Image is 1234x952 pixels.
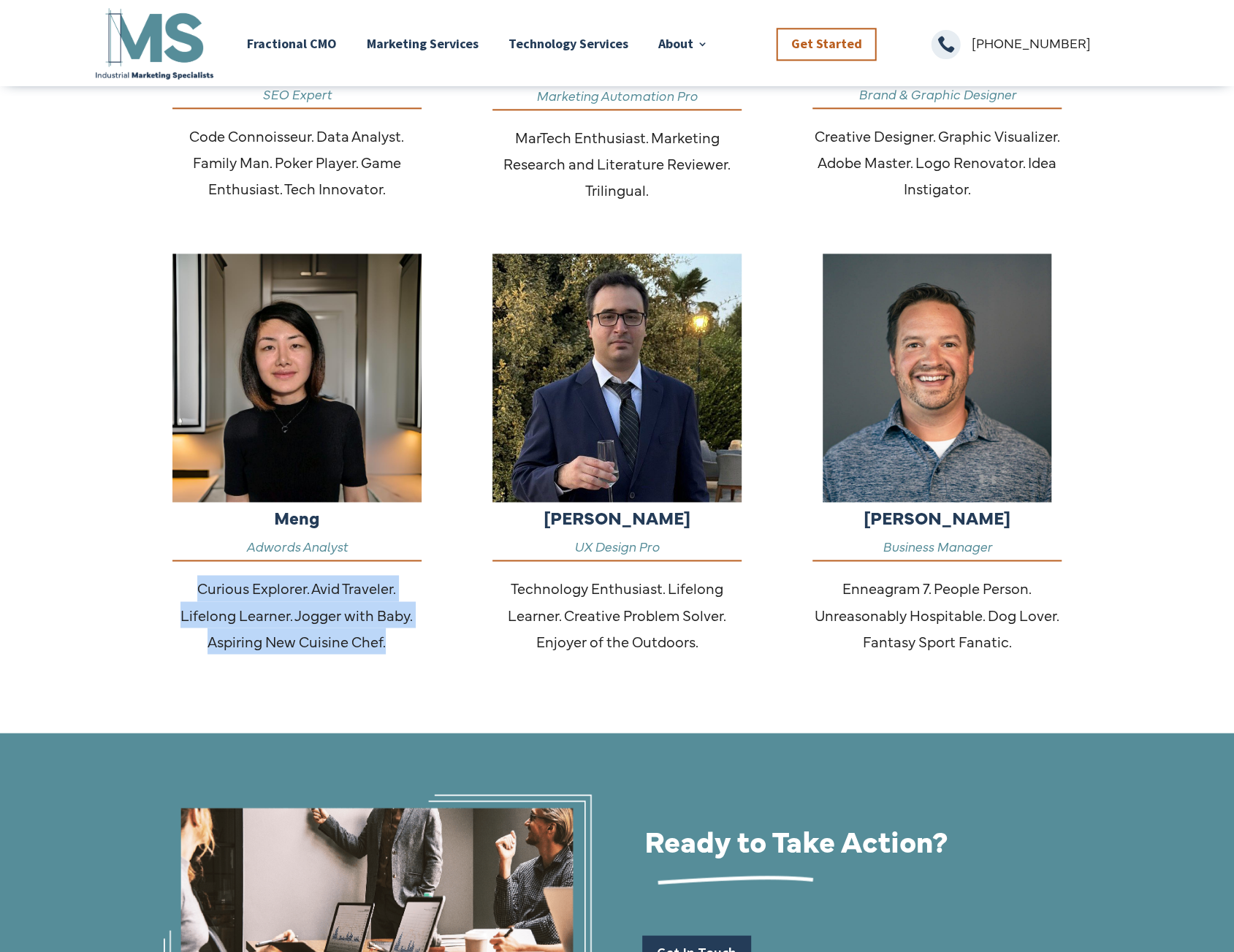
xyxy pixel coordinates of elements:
p: Enneagram 7. People Person. Unreasonably Hospitable. Dog Lover. Fantasy Sport Fanatic. [812,575,1062,654]
span:  [932,30,961,59]
p: Curious Explorer. Avid Traveler. Lifelong Learner. Jogger with Baby. Aspiring New Cuisine Chef. [172,575,422,654]
p: UX Design Pro [492,533,742,560]
img: Sean [823,254,1051,502]
p: Business Manager [812,533,1062,560]
p: Creative Designer. Graphic Visualizer. Adobe Master. Logo Renovator. Idea Instigator. [812,123,1062,202]
img: Meng [172,254,422,503]
h6: [PERSON_NAME] [492,509,742,533]
p: Marketing Automation Pro [492,83,742,109]
p: Code Connoisseur. Data Analyst. Family Man. Poker Player. Game Enthusiast. Tech Innovator. [172,123,422,202]
p: Adwords Analyst [172,533,422,560]
a: Fractional CMO [247,5,337,82]
p: Technology Enthusiast. Lifelong Learner. Creative Problem Solver. Enjoyer of the Outdoors. [492,575,742,654]
a: Technology Services [509,5,628,82]
p: MarTech Enthusiast. Marketing Research and Literature Reviewer. Trilingual. [492,124,742,203]
a: Get Started [777,28,877,61]
h6: Meng [172,509,422,533]
h6: [PERSON_NAME] [812,509,1062,533]
p: [PHONE_NUMBER] [972,30,1141,56]
img: Underline white [642,862,819,899]
a: Marketing Services [367,5,479,82]
a: About [658,5,708,82]
p: SEO Expert [172,81,422,107]
img: Mike [492,254,742,503]
h2: Ready to Take Action? [644,824,1029,861]
p: Brand & Graphic Designer [812,81,1062,107]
